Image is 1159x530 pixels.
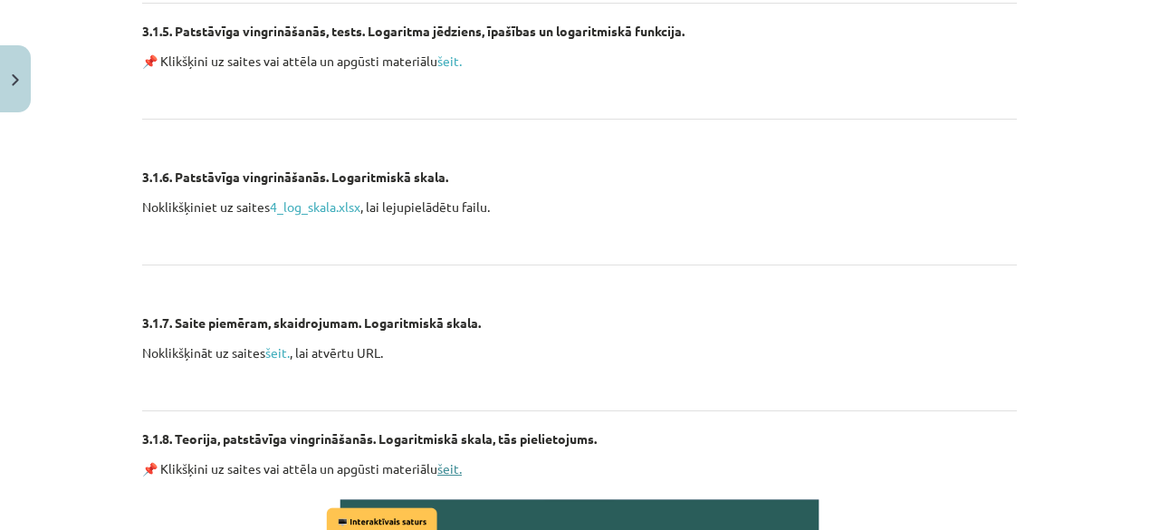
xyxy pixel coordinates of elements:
p: Noklikšķiniet uz saites , lai lejupielādētu failu. [142,198,1017,217]
strong: 3.1.7. Saite piemēram, skaidrojumam. Logaritmiskā skala. [142,314,481,331]
a: šeit. [437,460,462,477]
a: 4_log_skala.xlsx [270,198,360,215]
section: Saturs [142,198,1017,246]
a: šeit. [265,344,290,361]
p: 📌 Klikšķini uz saites vai attēla un apgūsti materiālu [142,52,1017,71]
a: šeit. [437,53,462,69]
strong: 3.1.8. Teorija, patstāvīga vingrināšanās. Logaritmiskā skala, tās pielietojums. [142,430,597,447]
img: icon-close-lesson-0947bae3869378f0d4975bcd49f059093ad1ed9edebbc8119c70593378902aed.svg [12,74,19,86]
section: Saturs [142,343,1017,392]
p: Noklikšķināt uz saites , lai atvērtu URL. [142,343,1017,362]
p: 📌 Klikšķini uz saites vai attēla un apgūsti materiālu [142,459,1017,478]
strong: 3.1.5. Patstāvīga vingrināšanās, tests. Logaritma jēdziens, īpašības un logaritmiskā funkcija. [142,23,685,39]
strong: 3.1.6. Patstāvīga vingrināšanās. Logaritmiskā skala. [142,169,448,185]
